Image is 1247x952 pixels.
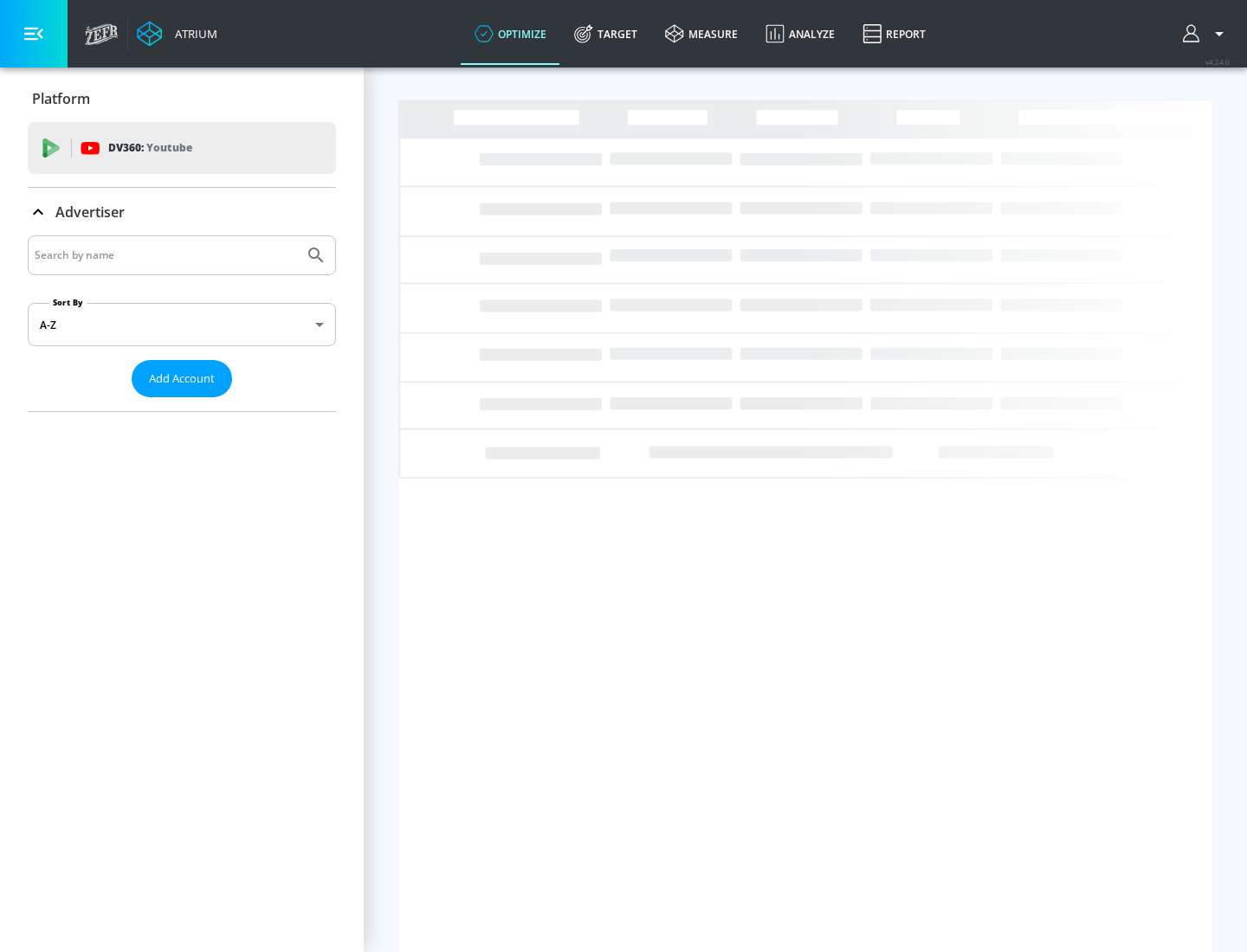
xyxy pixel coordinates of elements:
[28,188,336,236] div: Advertiser
[461,3,560,65] a: optimize
[49,297,87,308] label: Sort By
[560,3,651,65] a: Target
[149,369,215,389] span: Add Account
[168,26,217,42] div: Atrium
[28,122,336,174] div: DV360: Youtube
[32,89,90,108] p: Platform
[849,3,940,65] a: Report
[28,235,336,411] div: Advertiser
[137,21,217,47] a: Atrium
[132,360,232,397] button: Add Account
[28,397,336,411] nav: list of Advertiser
[108,138,192,158] p: DV360:
[651,3,752,65] a: measure
[1205,57,1230,67] span: v 4.24.0
[28,303,336,346] div: A-Z
[35,244,297,267] input: Search by name
[55,203,125,222] p: Advertiser
[28,74,336,123] div: Platform
[752,3,849,65] a: Analyze
[146,138,192,157] p: Youtube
